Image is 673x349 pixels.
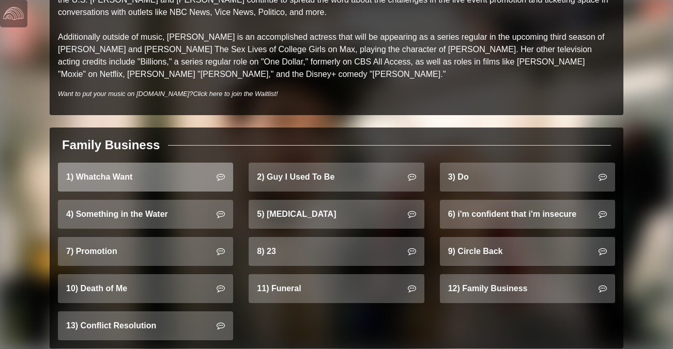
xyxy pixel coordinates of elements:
a: 11) Funeral [249,274,424,303]
a: Click here to join the Waitlist! [193,90,278,98]
a: 13) Conflict Resolution [58,311,233,340]
a: 4) Something in the Water [58,200,233,229]
a: 10) Death of Me [58,274,233,303]
a: 5) [MEDICAL_DATA] [249,200,424,229]
i: Want to put your music on [DOMAIN_NAME]? [58,90,278,98]
a: 12) Family Business [440,274,615,303]
a: 8) 23 [249,237,424,266]
a: 1) Whatcha Want [58,163,233,192]
a: 2) Guy I Used To Be [249,163,424,192]
a: 9) Circle Back [440,237,615,266]
a: 7) Promotion [58,237,233,266]
img: logo-white-4c48a5e4bebecaebe01ca5a9d34031cfd3d4ef9ae749242e8c4bf12ef99f53e8.png [3,3,24,24]
a: 6) i'm confident that i'm insecure [440,200,615,229]
div: Family Business [62,136,160,154]
a: 3) Do [440,163,615,192]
